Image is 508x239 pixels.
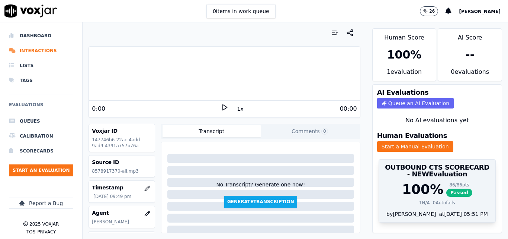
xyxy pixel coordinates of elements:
[206,4,276,18] button: 0items in work queue
[438,29,502,42] div: AI Score
[383,164,491,177] h3: OUTBOUND CTS SCORECARD - NEW Evaluation
[163,125,261,137] button: Transcript
[92,158,152,166] h3: Source ID
[377,141,453,152] button: Start a Manual Evaluation
[9,58,73,73] a: Lists
[9,114,73,129] a: Queues
[446,182,472,188] div: 86 / 86 pts
[92,184,152,191] h3: Timestamp
[37,229,56,235] button: Privacy
[379,210,495,222] div: by [PERSON_NAME]
[9,100,73,114] h6: Evaluations
[92,137,152,149] p: 147746b6-22ac-4add-9ad9-4391a757b76a
[321,128,328,135] span: 0
[4,4,57,18] img: voxjar logo
[420,6,438,16] button: 26
[373,29,436,42] div: Human Score
[216,181,305,196] div: No Transcript? Generate one now!
[26,229,35,235] button: TOS
[9,73,73,88] a: Tags
[402,182,443,197] div: 100 %
[436,210,488,218] div: at [DATE] 05:51 PM
[379,116,496,125] div: No AI evaluations yet
[92,219,152,225] p: [PERSON_NAME]
[377,132,447,139] h3: Human Evaluations
[9,198,73,209] button: Report a Bug
[9,43,73,58] a: Interactions
[340,104,357,113] div: 00:00
[387,48,422,62] div: 100 %
[438,67,502,81] div: 0 evaluation s
[92,127,152,135] h3: Voxjar ID
[261,125,359,137] button: Comments
[9,164,73,176] button: Start an Evaluation
[92,168,152,174] p: 8578917370-all.mp3
[465,48,475,62] div: --
[224,196,297,208] button: GenerateTranscription
[93,194,152,199] p: [DATE] 09:49 pm
[236,104,245,114] button: 1x
[29,221,59,227] p: 2025 Voxjar
[420,6,446,16] button: 26
[419,200,430,206] div: 1 N/A
[459,9,501,14] span: [PERSON_NAME]
[92,209,152,217] h3: Agent
[429,8,435,14] p: 26
[377,98,454,109] button: Queue an AI Evaluation
[373,67,436,81] div: 1 evaluation
[433,200,455,206] div: 0 Autofails
[9,144,73,158] a: Scorecards
[92,104,105,113] div: 0:00
[377,89,429,96] h3: AI Evaluations
[446,189,472,197] span: Passed
[459,7,508,16] button: [PERSON_NAME]
[9,129,73,144] a: Calibration
[9,28,73,43] a: Dashboard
